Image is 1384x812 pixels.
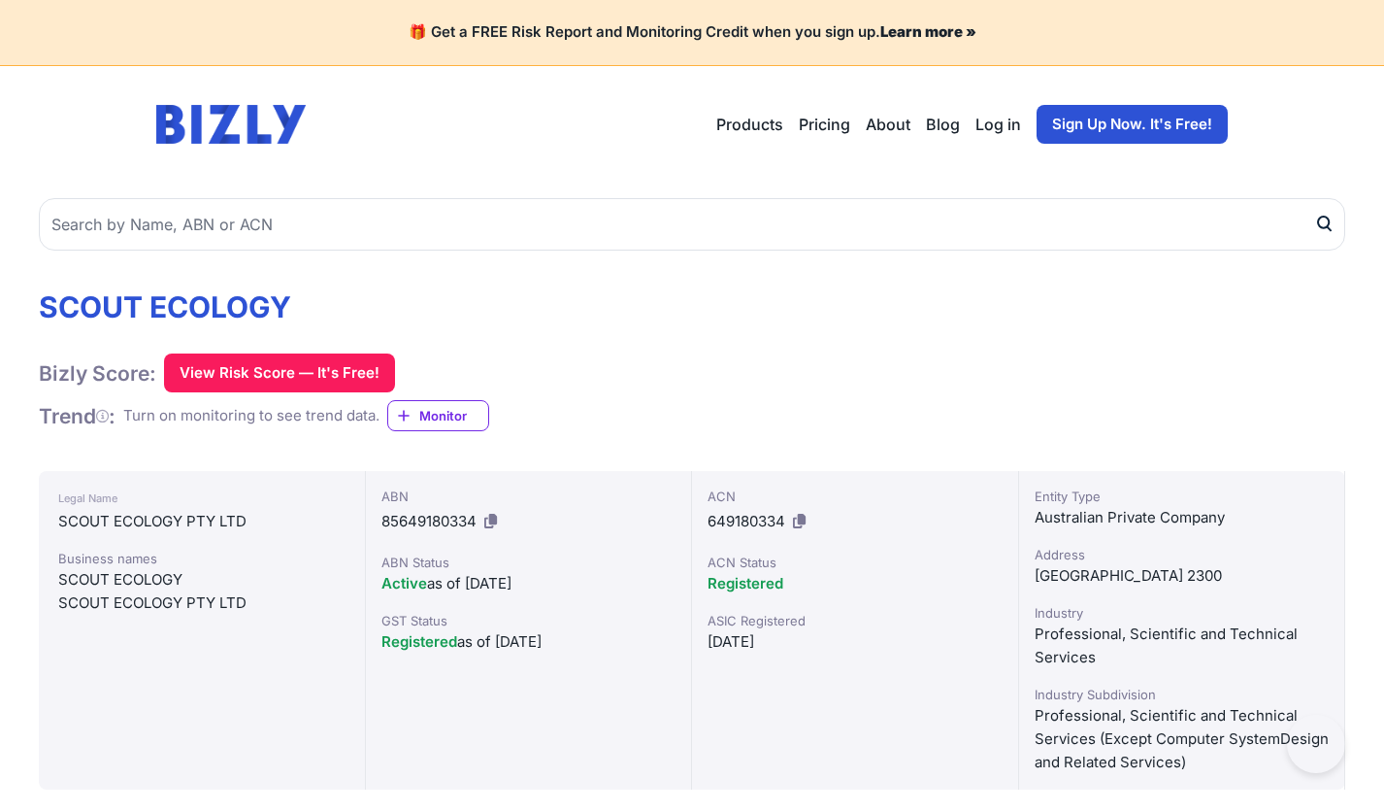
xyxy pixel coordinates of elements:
[799,113,850,136] a: Pricing
[58,487,346,510] div: Legal Name
[58,549,346,568] div: Business names
[387,400,489,431] a: Monitor
[1035,487,1330,506] div: Entity Type
[708,630,1003,654] div: [DATE]
[419,406,488,425] span: Monitor
[1035,506,1330,529] div: Australian Private Company
[381,632,457,651] span: Registered
[708,487,1003,506] div: ACN
[708,611,1003,630] div: ASIC Registered
[708,553,1003,572] div: ACN Status
[39,289,489,324] h1: SCOUT ECOLOGY
[39,198,1345,251] input: Search by Name, ABN or ACN
[1035,704,1330,774] div: Professional, Scientific and Technical Services (Except Computer SystemDesign and Related Services)
[708,512,785,530] span: 649180334
[926,113,960,136] a: Blog
[708,574,783,592] span: Registered
[381,487,676,506] div: ABN
[58,510,346,533] div: SCOUT ECOLOGY PTY LTD
[39,403,115,429] h1: Trend :
[381,553,676,572] div: ABN Status
[381,512,477,530] span: 85649180334
[39,360,156,387] h1: Bizly Score:
[58,592,346,615] div: SCOUT ECOLOGY PTY LTD
[58,568,346,592] div: SCOUT ECOLOGY
[123,405,379,427] div: Turn on monitoring to see trend data.
[1035,564,1330,588] div: [GEOGRAPHIC_DATA] 2300
[975,113,1021,136] a: Log in
[381,611,676,630] div: GST Status
[1287,715,1345,773] iframe: Toggle Customer Support
[880,22,976,41] a: Learn more »
[716,113,783,136] button: Products
[381,574,427,592] span: Active
[1035,545,1330,564] div: Address
[164,354,395,392] button: View Risk Score — It's Free!
[23,23,1361,42] h4: 🎁 Get a FREE Risk Report and Monitoring Credit when you sign up.
[381,572,676,595] div: as of [DATE]
[1035,603,1330,623] div: Industry
[1035,623,1330,669] div: Professional, Scientific and Technical Services
[1037,105,1228,144] a: Sign Up Now. It's Free!
[381,630,676,654] div: as of [DATE]
[866,113,910,136] a: About
[1035,685,1330,704] div: Industry Subdivision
